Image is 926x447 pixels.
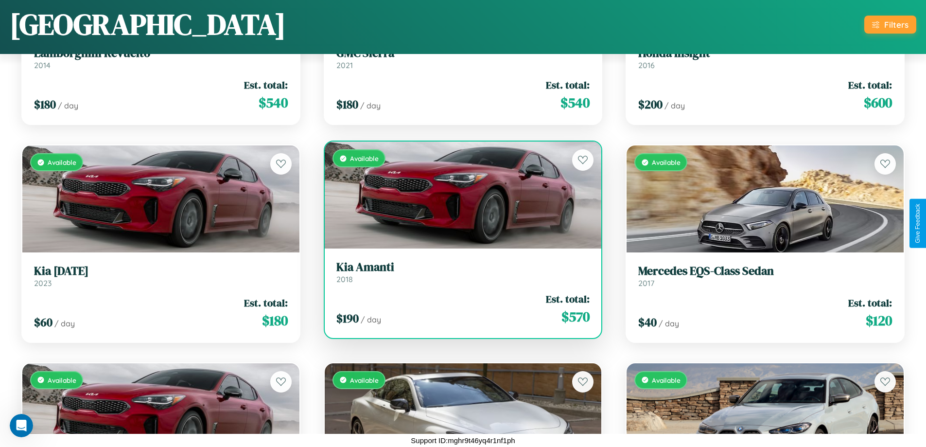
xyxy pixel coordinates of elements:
[638,60,655,70] span: 2016
[864,16,916,34] button: Filters
[244,78,288,92] span: Est. total:
[34,314,52,330] span: $ 60
[914,204,921,243] div: Give Feedback
[48,158,76,166] span: Available
[34,278,52,288] span: 2023
[10,414,33,437] iframe: Intercom live chat
[58,101,78,110] span: / day
[350,376,379,384] span: Available
[848,296,892,310] span: Est. total:
[638,96,663,112] span: $ 200
[638,46,892,70] a: Honda Insight2016
[638,314,657,330] span: $ 40
[244,296,288,310] span: Est. total:
[336,260,590,274] h3: Kia Amanti
[638,264,892,288] a: Mercedes EQS-Class Sedan2017
[336,96,358,112] span: $ 180
[848,78,892,92] span: Est. total:
[361,315,381,324] span: / day
[638,264,892,278] h3: Mercedes EQS-Class Sedan
[262,311,288,330] span: $ 180
[638,278,654,288] span: 2017
[10,4,286,44] h1: [GEOGRAPHIC_DATA]
[336,46,590,70] a: GMC Sierra2021
[34,264,288,288] a: Kia [DATE]2023
[34,60,51,70] span: 2014
[259,93,288,112] span: $ 540
[336,60,353,70] span: 2021
[664,101,685,110] span: / day
[336,274,353,284] span: 2018
[864,93,892,112] span: $ 600
[561,307,590,326] span: $ 570
[54,319,75,328] span: / day
[652,158,681,166] span: Available
[360,101,381,110] span: / day
[546,78,590,92] span: Est. total:
[34,264,288,278] h3: Kia [DATE]
[560,93,590,112] span: $ 540
[336,310,359,326] span: $ 190
[884,19,909,30] div: Filters
[411,434,515,447] p: Support ID: mghr9t46yq4r1nf1ph
[350,154,379,162] span: Available
[866,311,892,330] span: $ 120
[34,96,56,112] span: $ 180
[659,319,679,328] span: / day
[336,260,590,284] a: Kia Amanti2018
[34,46,288,70] a: Lamborghini Revuelto2014
[546,292,590,306] span: Est. total:
[652,376,681,384] span: Available
[48,376,76,384] span: Available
